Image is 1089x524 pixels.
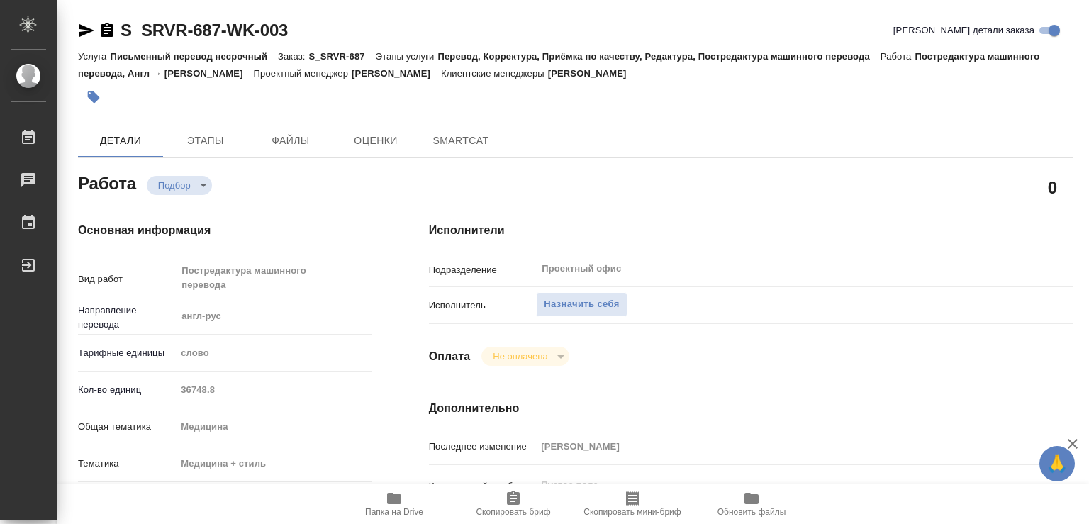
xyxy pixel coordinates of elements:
button: Назначить себя [536,292,627,317]
h2: Работа [78,169,136,195]
span: 🙏 [1045,449,1069,479]
p: Заказ: [278,51,308,62]
p: Работа [881,51,915,62]
p: Направление перевода [78,303,176,332]
p: Услуга [78,51,110,62]
h4: Исполнители [429,222,1073,239]
button: Скопировать бриф [454,484,573,524]
button: Папка на Drive [335,484,454,524]
h4: Основная информация [78,222,372,239]
button: Скопировать ссылку для ЯМессенджера [78,22,95,39]
p: Проектный менеджер [254,68,352,79]
p: Клиентские менеджеры [441,68,548,79]
p: S_SRVR-687 [308,51,375,62]
span: Назначить себя [544,296,619,313]
button: Обновить файлы [692,484,811,524]
span: [PERSON_NAME] детали заказа [893,23,1034,38]
p: Письменный перевод несрочный [110,51,278,62]
p: Последнее изменение [429,440,537,454]
p: Тематика [78,457,176,471]
button: 🙏 [1039,446,1075,481]
span: Скопировать бриф [476,507,550,517]
p: Подразделение [429,263,537,277]
span: Файлы [257,132,325,150]
span: Скопировать мини-бриф [583,507,681,517]
span: Папка на Drive [365,507,423,517]
div: Подбор [147,176,212,195]
p: Исполнитель [429,299,537,313]
span: Обновить файлы [717,507,786,517]
span: Оценки [342,132,410,150]
h4: Оплата [429,348,471,365]
p: Комментарий к работе [429,479,537,494]
button: Подбор [154,179,195,191]
button: Скопировать мини-бриф [573,484,692,524]
div: слово [176,341,372,365]
div: Медицина [176,415,372,439]
span: Этапы [172,132,240,150]
a: S_SRVR-687-WK-003 [121,21,288,40]
h4: Дополнительно [429,400,1073,417]
p: Общая тематика [78,420,176,434]
p: Тарифные единицы [78,346,176,360]
button: Скопировать ссылку [99,22,116,39]
p: Вид работ [78,272,176,286]
p: [PERSON_NAME] [548,68,637,79]
button: Не оплачена [488,350,552,362]
p: Перевод, Корректура, Приёмка по качеству, Редактура, Постредактура машинного перевода [437,51,880,62]
button: Добавить тэг [78,82,109,113]
p: Этапы услуги [376,51,438,62]
input: Пустое поле [536,436,1020,457]
p: Кол-во единиц [78,383,176,397]
span: SmartCat [427,132,495,150]
input: Пустое поле [176,379,372,400]
div: Подбор [481,347,569,366]
div: Медицина + стиль [176,452,372,476]
span: Детали [86,132,155,150]
h2: 0 [1048,175,1057,199]
p: [PERSON_NAME] [352,68,441,79]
